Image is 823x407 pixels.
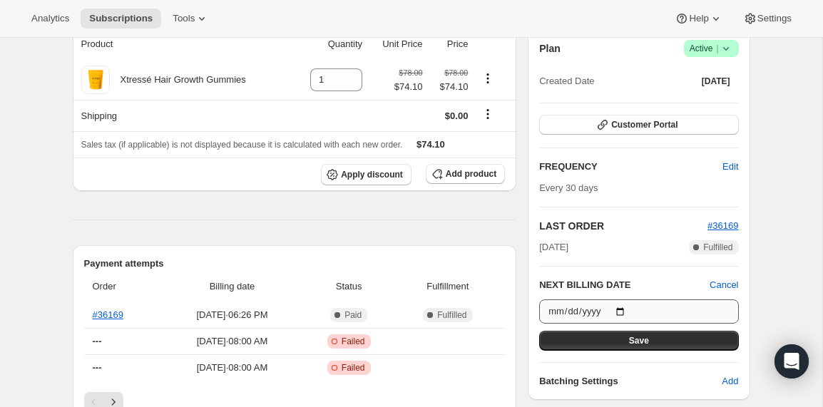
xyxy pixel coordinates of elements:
span: Apply discount [341,169,403,180]
span: Fulfilled [703,242,732,253]
h2: NEXT BILLING DATE [539,278,710,292]
span: Status [307,279,391,294]
span: Add product [446,168,496,180]
span: Customer Portal [611,119,678,130]
button: Add product [426,164,505,184]
span: [DATE] [539,240,568,254]
span: | [716,43,718,54]
button: Subscriptions [81,9,161,29]
span: Settings [757,13,792,24]
span: Every 30 days [539,182,598,193]
th: Product [73,29,292,60]
button: Customer Portal [539,115,738,135]
span: Failed [342,336,365,347]
span: Add [722,374,738,388]
span: Save [629,335,649,346]
span: --- [93,362,102,373]
small: $78.00 [444,68,468,77]
th: Unit Price [367,29,426,60]
span: $74.10 [431,80,468,94]
button: Analytics [23,9,78,29]
span: $74.10 [394,80,423,94]
div: Xtressé Hair Growth Gummies [110,73,246,87]
h2: Plan [539,41,561,56]
span: [DATE] [702,76,730,87]
span: Created Date [539,74,594,88]
a: #36169 [707,220,738,231]
th: Price [426,29,472,60]
span: Subscriptions [89,13,153,24]
button: Edit [714,155,747,178]
span: Active [690,41,733,56]
span: Sales tax (if applicable) is not displayed because it is calculated with each new order. [81,140,403,150]
button: Product actions [476,71,499,86]
h2: Payment attempts [84,257,506,271]
span: Analytics [31,13,69,24]
span: Fulfillment [399,279,497,294]
span: $0.00 [445,110,469,121]
h6: Batching Settings [539,374,722,388]
button: Help [666,9,731,29]
button: Apply discount [321,164,411,185]
span: [DATE] · 06:26 PM [165,308,299,322]
th: Order [84,271,162,302]
button: #36169 [707,219,738,233]
span: Fulfilled [437,309,466,321]
div: Open Intercom Messenger [775,344,809,378]
a: #36169 [93,309,123,320]
button: Save [539,331,738,351]
th: Quantity [292,29,367,60]
button: Settings [735,9,800,29]
span: Billing date [165,279,299,294]
span: Failed [342,362,365,373]
button: Shipping actions [476,106,499,122]
span: Help [689,13,708,24]
span: [DATE] · 08:00 AM [165,334,299,349]
span: [DATE] · 08:00 AM [165,361,299,375]
button: Cancel [710,278,738,292]
h2: LAST ORDER [539,219,707,233]
button: [DATE] [693,71,739,91]
span: Edit [722,160,738,174]
small: $78.00 [399,68,422,77]
span: Paid [344,309,362,321]
h2: FREQUENCY [539,160,722,174]
button: Tools [164,9,218,29]
span: $74.10 [416,139,445,150]
img: product img [81,66,110,94]
span: --- [93,336,102,346]
span: Tools [173,13,195,24]
th: Shipping [73,100,292,131]
button: Add [713,370,747,393]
